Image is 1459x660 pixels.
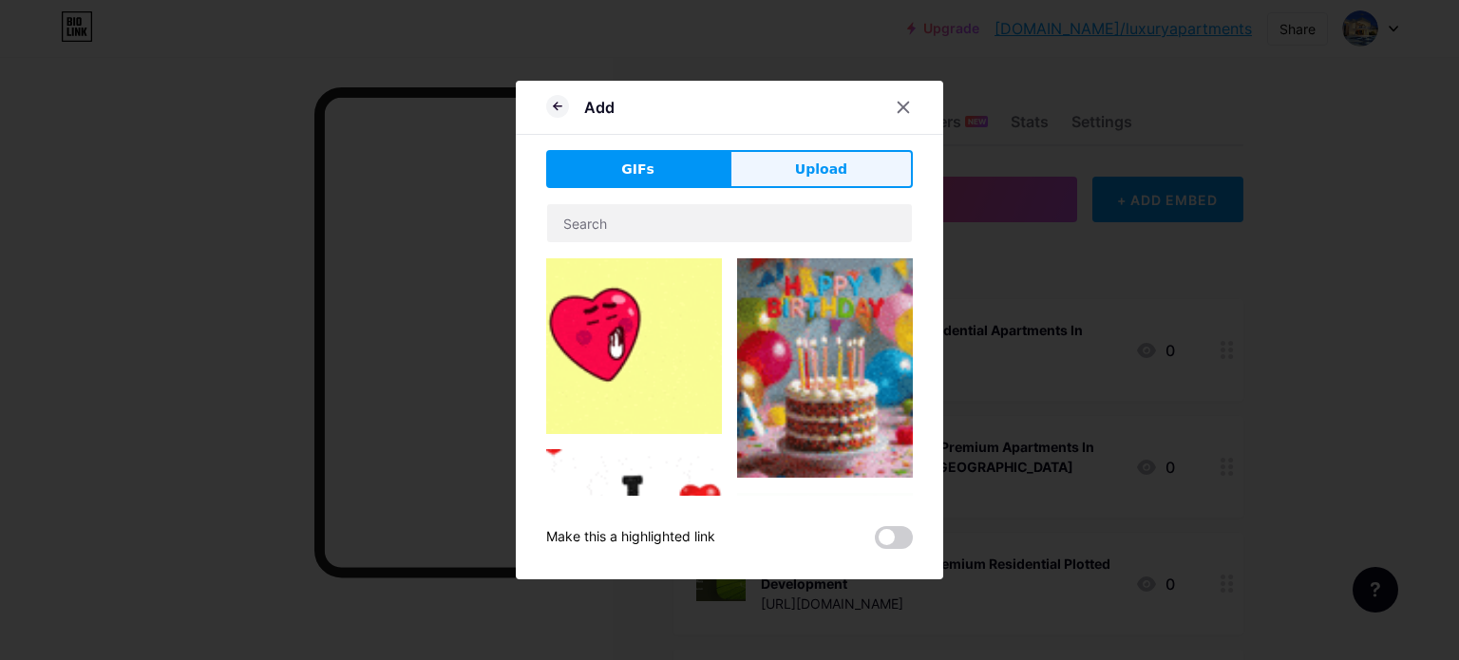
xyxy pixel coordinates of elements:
[546,150,729,188] button: GIFs
[546,449,722,625] img: Gihpy
[737,258,913,478] img: Gihpy
[546,526,715,549] div: Make this a highlighted link
[546,258,722,434] img: Gihpy
[729,150,913,188] button: Upload
[584,96,615,119] div: Add
[547,204,912,242] input: Search
[621,160,654,179] span: GIFs
[795,160,847,179] span: Upload
[737,493,913,651] img: Gihpy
